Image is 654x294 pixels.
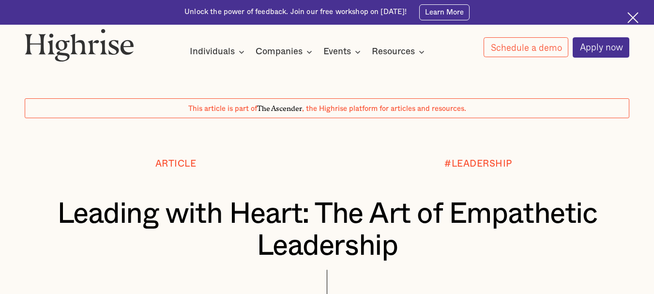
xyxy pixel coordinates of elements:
[372,46,415,58] div: Resources
[573,37,630,58] a: Apply now
[627,12,639,23] img: Cross icon
[444,159,512,170] div: #LEADERSHIP
[190,46,235,58] div: Individuals
[256,46,303,58] div: Companies
[188,105,257,112] span: This article is part of
[256,46,315,58] div: Companies
[323,46,364,58] div: Events
[372,46,427,58] div: Resources
[190,46,247,58] div: Individuals
[419,4,470,20] a: Learn More
[155,159,197,170] div: Article
[484,37,569,57] a: Schedule a demo
[184,7,407,17] div: Unlock the power of feedback. Join our free workshop on [DATE]!
[50,198,605,262] h1: Leading with Heart: The Art of Empathetic Leadership
[302,105,466,112] span: , the Highrise platform for articles and resources.
[323,46,351,58] div: Events
[25,29,134,62] img: Highrise logo
[257,103,302,111] span: The Ascender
